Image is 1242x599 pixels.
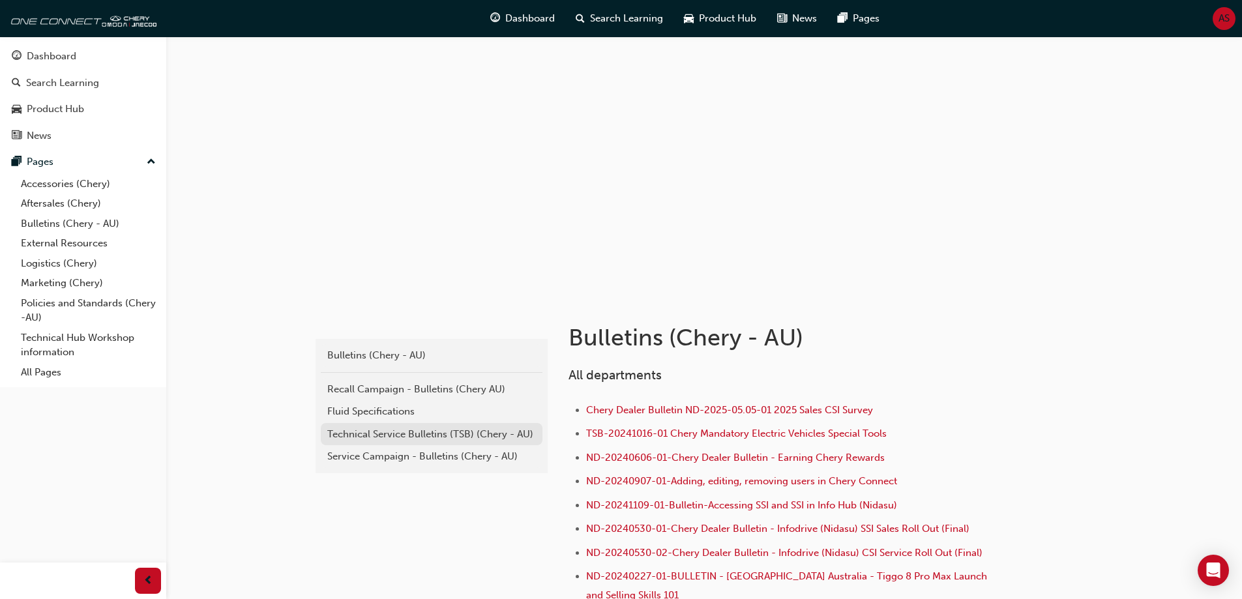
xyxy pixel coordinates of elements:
a: Fluid Specifications [321,400,542,423]
span: up-icon [147,154,156,171]
button: Pages [5,150,161,174]
div: Fluid Specifications [327,404,536,419]
a: car-iconProduct Hub [673,5,767,32]
span: car-icon [12,104,22,115]
div: Recall Campaign - Bulletins (Chery AU) [327,382,536,397]
span: guage-icon [12,51,22,63]
a: External Resources [16,233,161,254]
span: Pages [853,11,880,26]
a: Bulletins (Chery - AU) [321,344,542,367]
a: ND-20240907-01-Adding, editing, removing users in Chery Connect [586,475,897,487]
a: Accessories (Chery) [16,174,161,194]
div: Pages [27,154,53,169]
a: ND-20240530-01-Chery Dealer Bulletin - Infodrive (Nidasu) SSI Sales Roll Out (Final) [586,523,969,534]
a: ND-20240606-01-Chery Dealer Bulletin - Earning Chery Rewards [586,452,885,463]
div: News [27,128,52,143]
span: Dashboard [505,11,555,26]
a: Aftersales (Chery) [16,194,161,214]
span: news-icon [777,10,787,27]
h1: Bulletins (Chery - AU) [569,323,996,352]
a: news-iconNews [767,5,827,32]
button: DashboardSearch LearningProduct HubNews [5,42,161,150]
span: AS [1219,11,1230,26]
div: Open Intercom Messenger [1198,555,1229,586]
a: Technical Hub Workshop information [16,328,161,362]
span: All departments [569,368,662,383]
a: Marketing (Chery) [16,273,161,293]
a: guage-iconDashboard [480,5,565,32]
a: Service Campaign - Bulletins (Chery - AU) [321,445,542,468]
span: search-icon [576,10,585,27]
span: pages-icon [12,156,22,168]
span: News [792,11,817,26]
span: search-icon [12,78,21,89]
a: Technical Service Bulletins (TSB) (Chery - AU) [321,423,542,446]
a: Recall Campaign - Bulletins (Chery AU) [321,378,542,401]
a: Dashboard [5,44,161,68]
div: Dashboard [27,49,76,64]
a: ND-20241109-01-Bulletin-Accessing SSI and SSI in Info Hub (Nidasu) [586,499,897,511]
a: search-iconSearch Learning [565,5,673,32]
div: Service Campaign - Bulletins (Chery - AU) [327,449,536,464]
span: guage-icon [490,10,500,27]
button: AS [1213,7,1235,30]
a: Chery Dealer Bulletin ND-2025-05.05-01 2025 Sales CSI Survey [586,404,873,416]
span: Product Hub [699,11,756,26]
a: Logistics (Chery) [16,254,161,274]
a: pages-iconPages [827,5,890,32]
a: News [5,124,161,148]
div: Bulletins (Chery - AU) [327,348,536,363]
a: Bulletins (Chery - AU) [16,214,161,234]
a: Product Hub [5,97,161,121]
img: oneconnect [7,5,156,31]
div: Search Learning [26,76,99,91]
span: car-icon [684,10,694,27]
span: pages-icon [838,10,848,27]
a: ND-20240530-02-Chery Dealer Bulletin - Infodrive (Nidasu) CSI Service Roll Out (Final) [586,547,983,559]
span: news-icon [12,130,22,142]
a: Policies and Standards (Chery -AU) [16,293,161,328]
div: Technical Service Bulletins (TSB) (Chery - AU) [327,427,536,442]
a: TSB-20241016-01 Chery Mandatory Electric Vehicles Special Tools [586,428,887,439]
a: All Pages [16,362,161,383]
span: Search Learning [590,11,663,26]
a: Search Learning [5,71,161,95]
div: Product Hub [27,102,84,117]
span: prev-icon [143,573,153,589]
